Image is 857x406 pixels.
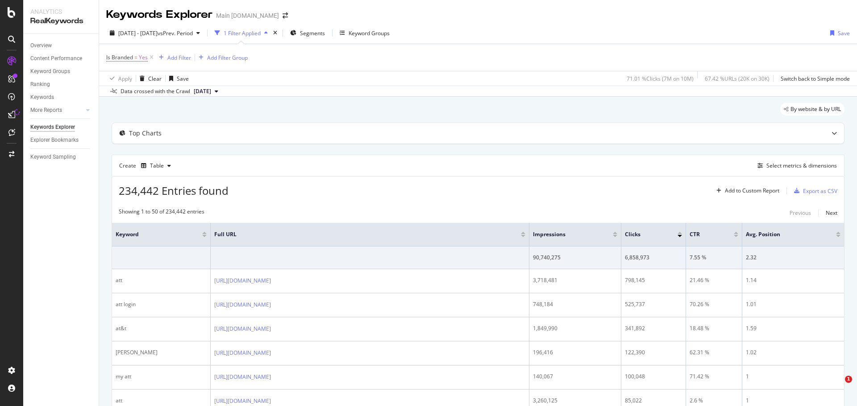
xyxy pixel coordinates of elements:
[214,373,271,381] a: [URL][DOMAIN_NAME]
[116,373,207,381] div: my att
[30,135,92,145] a: Explorer Bookmarks
[625,230,664,238] span: Clicks
[746,276,840,284] div: 1.14
[106,7,212,22] div: Keywords Explorer
[119,208,204,218] div: Showing 1 to 50 of 234,442 entries
[116,397,207,405] div: att
[148,75,162,82] div: Clear
[214,300,271,309] a: [URL][DOMAIN_NAME]
[106,71,132,86] button: Apply
[780,103,845,115] div: legacy label
[194,87,211,95] span: 2023 Nov. 23rd
[214,397,271,406] a: [URL][DOMAIN_NAME]
[690,349,738,357] div: 62.31 %
[283,12,288,19] div: arrow-right-arrow-left
[30,135,79,145] div: Explorer Bookmarks
[116,230,189,238] span: Keyword
[746,230,823,238] span: Avg. Position
[214,276,271,285] a: [URL][DOMAIN_NAME]
[30,16,92,26] div: RealKeywords
[139,51,148,64] span: Yes
[30,152,92,162] a: Keyword Sampling
[627,75,694,82] div: 71.01 % Clicks ( 7M on 10M )
[826,208,837,218] button: Next
[790,209,811,217] div: Previous
[30,41,52,50] div: Overview
[777,71,850,86] button: Switch back to Simple mode
[177,75,189,82] div: Save
[690,373,738,381] div: 71.42 %
[167,54,191,62] div: Add Filter
[625,276,682,284] div: 798,145
[214,324,271,333] a: [URL][DOMAIN_NAME]
[533,397,617,405] div: 3,260,125
[137,159,175,173] button: Table
[136,71,162,86] button: Clear
[790,184,837,198] button: Export as CSV
[271,29,279,37] div: times
[625,373,682,381] div: 100,048
[533,324,617,332] div: 1,849,990
[116,349,207,357] div: [PERSON_NAME]
[30,106,62,115] div: More Reports
[224,29,261,37] div: 1 Filter Applied
[336,26,393,40] button: Keyword Groups
[30,67,92,76] a: Keyword Groups
[30,123,75,132] div: Keywords Explorer
[827,26,850,40] button: Save
[30,106,83,115] a: More Reports
[300,29,325,37] span: Segments
[116,276,207,284] div: att
[158,29,193,37] span: vs Prev. Period
[746,397,840,405] div: 1
[766,162,837,169] div: Select metrics & dimensions
[746,349,840,357] div: 1.02
[116,300,207,308] div: att login
[826,209,837,217] div: Next
[625,324,682,332] div: 341,892
[30,152,76,162] div: Keyword Sampling
[207,54,248,62] div: Add Filter Group
[827,376,848,397] iframe: Intercom live chat
[533,349,617,357] div: 196,416
[781,75,850,82] div: Switch back to Simple mode
[690,324,738,332] div: 18.48 %
[690,230,720,238] span: CTR
[533,254,617,262] div: 90,740,275
[150,163,164,168] div: Table
[349,29,390,37] div: Keyword Groups
[690,276,738,284] div: 21.46 %
[533,300,617,308] div: 748,184
[119,183,229,198] span: 234,442 Entries found
[713,184,779,198] button: Add to Custom Report
[106,53,133,61] span: Is Branded
[690,397,738,405] div: 2.6 %
[838,29,850,37] div: Save
[30,67,70,76] div: Keyword Groups
[119,159,175,173] div: Create
[214,349,271,357] a: [URL][DOMAIN_NAME]
[116,324,207,332] div: at&t
[195,52,248,63] button: Add Filter Group
[190,86,222,97] button: [DATE]
[705,75,770,82] div: 67.42 % URLs ( 20K on 30K )
[166,71,189,86] button: Save
[216,11,279,20] div: Main [DOMAIN_NAME]
[625,254,682,262] div: 6,858,973
[746,324,840,332] div: 1.59
[121,87,190,95] div: Data crossed with the Crawl
[845,376,852,383] span: 1
[211,26,271,40] button: 1 Filter Applied
[30,80,92,89] a: Ranking
[30,54,82,63] div: Content Performance
[118,75,132,82] div: Apply
[155,52,191,63] button: Add Filter
[30,93,54,102] div: Keywords
[803,187,837,195] div: Export as CSV
[129,129,162,138] div: Top Charts
[214,230,508,238] span: Full URL
[30,41,92,50] a: Overview
[30,54,92,63] a: Content Performance
[30,123,92,132] a: Keywords Explorer
[625,397,682,405] div: 85,022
